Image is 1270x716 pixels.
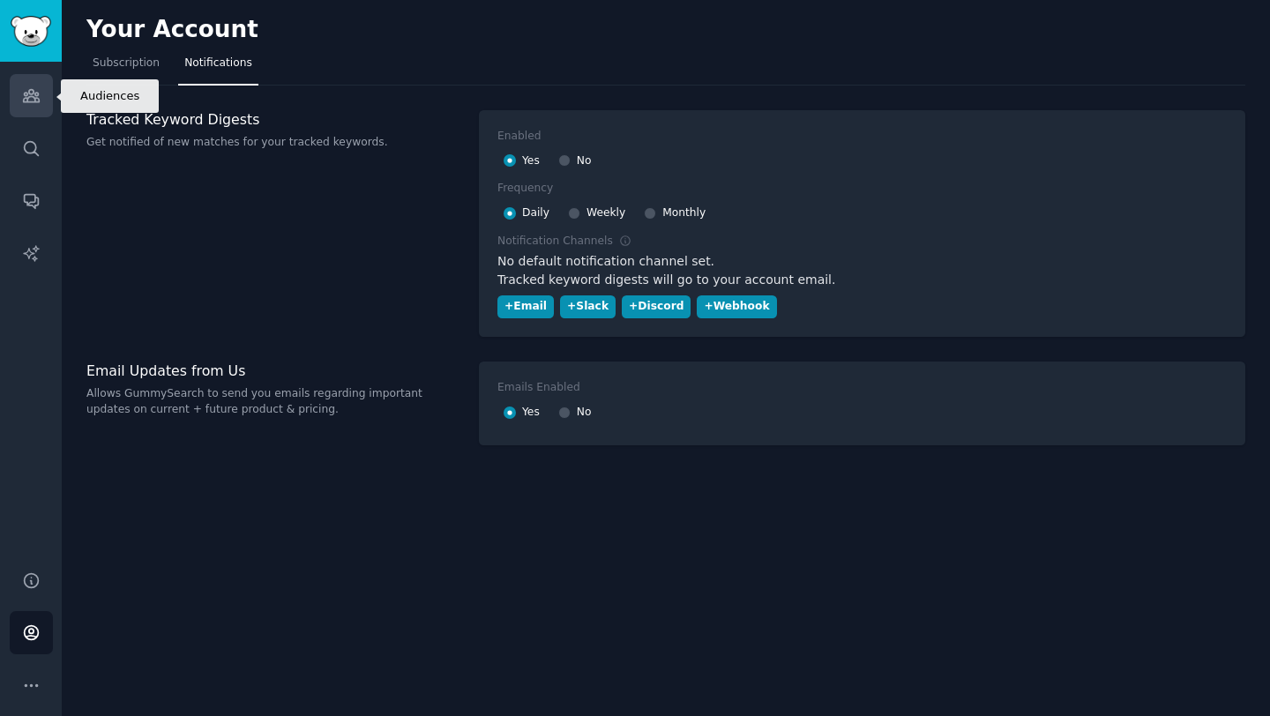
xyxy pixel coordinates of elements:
[497,181,553,197] div: Frequency
[567,299,609,315] div: + Slack
[93,56,160,71] span: Subscription
[577,405,592,421] span: No
[86,135,460,151] p: Get notified of new matches for your tracked keywords.
[86,362,460,380] h3: Email Updates from Us
[560,295,616,319] button: +Slack
[86,16,258,44] h2: Your Account
[522,205,549,221] span: Daily
[497,295,554,319] button: +Email
[497,271,1227,289] div: Tracked keyword digests will go to your account email.
[586,205,625,221] span: Weekly
[178,49,258,86] a: Notifications
[184,56,252,71] span: Notifications
[662,205,706,221] span: Monthly
[86,386,460,417] p: Allows GummySearch to send you emails regarding important updates on current + future product & p...
[497,234,631,250] div: Notification Channels
[497,380,580,396] div: Emails Enabled
[629,299,684,315] div: + Discord
[697,295,776,319] button: +Webhook
[86,49,166,86] a: Subscription
[577,153,592,169] span: No
[86,110,460,129] h3: Tracked Keyword Digests
[497,129,542,145] div: Enabled
[497,252,1227,271] div: No default notification channel set.
[522,153,540,169] span: Yes
[522,405,540,421] span: Yes
[11,16,51,47] img: GummySearch logo
[622,295,691,319] button: +Discord
[504,299,547,315] div: + Email
[704,299,769,315] div: + Webhook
